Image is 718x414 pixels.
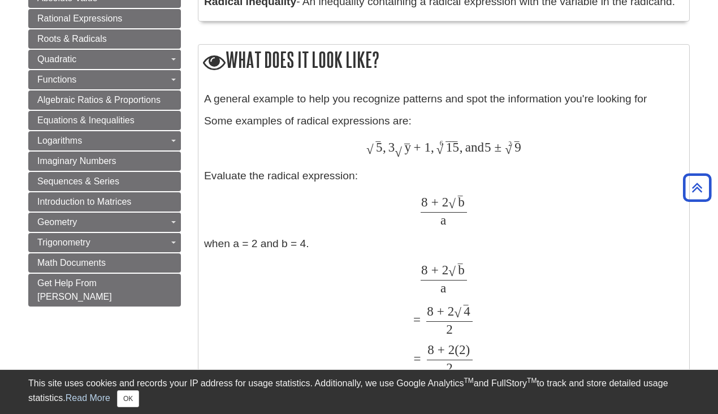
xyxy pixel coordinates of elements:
[431,140,434,154] span: ,
[464,377,473,385] sup: TM
[37,217,77,227] span: Geometry
[460,140,463,154] span: ,
[37,75,76,84] span: Functions
[491,140,502,154] span: ±
[37,258,106,268] span: Math Documents
[458,262,465,277] span: b
[439,262,449,277] span: 2
[198,45,689,77] h2: What does it look like?
[413,351,421,366] span: =
[458,195,465,209] span: b
[679,180,715,195] a: Back to Top
[434,304,444,318] span: +
[410,140,421,154] span: +
[37,176,119,186] span: Sequences & Series
[28,9,181,28] a: Rational Expressions
[527,377,537,385] sup: TM
[28,213,181,232] a: Geometry
[37,136,82,145] span: Logarithms
[485,140,491,154] span: 5
[471,140,478,154] span: n
[446,140,459,154] span: 15
[454,305,461,320] span: √
[28,111,181,130] a: Equations & Inequalities
[28,131,181,150] a: Logarithms
[446,322,453,337] span: 2
[28,172,181,191] a: Sequences & Series
[204,91,684,107] p: A general example to help you recognize patterns and spot the information you're looking for
[445,342,455,357] span: 2
[427,342,434,357] span: 8
[421,195,428,209] span: 8
[440,213,446,227] span: a
[421,262,428,277] span: 8
[395,145,402,159] span: √
[386,140,395,154] span: 3
[448,264,456,279] span: √
[446,360,453,375] span: 2
[28,233,181,252] a: Trigonometry
[464,304,470,318] span: 4
[37,156,116,166] span: Imaginary Numbers
[383,140,386,154] span: ,
[463,140,471,154] span: a
[444,304,455,318] span: 2
[421,140,431,154] span: 1
[37,278,112,301] span: Get Help From [PERSON_NAME]
[366,142,374,157] span: √
[28,70,181,89] a: Functions
[459,342,466,357] span: 2
[66,393,110,403] a: Read More
[376,140,380,155] span: ‾
[508,140,512,147] span: 2
[28,29,181,49] a: Roots & Radicals
[455,342,459,357] span: (
[458,262,462,277] span: ‾
[28,377,690,407] div: This site uses cookies and records your IP address for usage statistics. Additionally, we use Goo...
[427,304,434,318] span: 8
[428,262,439,277] span: +
[464,304,468,318] span: ‾
[428,195,439,209] span: +
[439,195,449,209] span: 2
[28,90,181,110] a: Algebraic Ratios & Proportions
[376,140,383,154] span: 5
[28,274,181,307] a: Get Help From [PERSON_NAME]
[440,140,443,146] span: 6
[440,281,446,295] span: a
[37,34,107,44] span: Roots & Radicals
[28,253,181,273] a: Math Documents
[37,95,161,105] span: Algebraic Ratios & Proportions
[37,54,76,64] span: Quadratic
[28,192,181,212] a: Introduction to Matrices
[477,140,485,154] span: d
[514,140,521,154] span: 9
[37,14,122,23] span: Rational Expressions
[434,342,445,357] span: +
[458,195,462,209] span: ‾
[436,142,444,157] span: √
[514,140,519,155] span: ‾
[404,140,411,154] span: y
[37,115,135,125] span: Equations & Inequalities
[505,142,512,157] span: √
[37,197,131,206] span: Introduction to Matrices
[117,390,139,407] button: Close
[465,342,470,357] span: )
[413,312,421,327] span: =
[28,152,181,171] a: Imaginary Numbers
[448,196,456,211] span: √
[28,50,181,69] a: Quadratic
[37,238,90,247] span: Trigonometry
